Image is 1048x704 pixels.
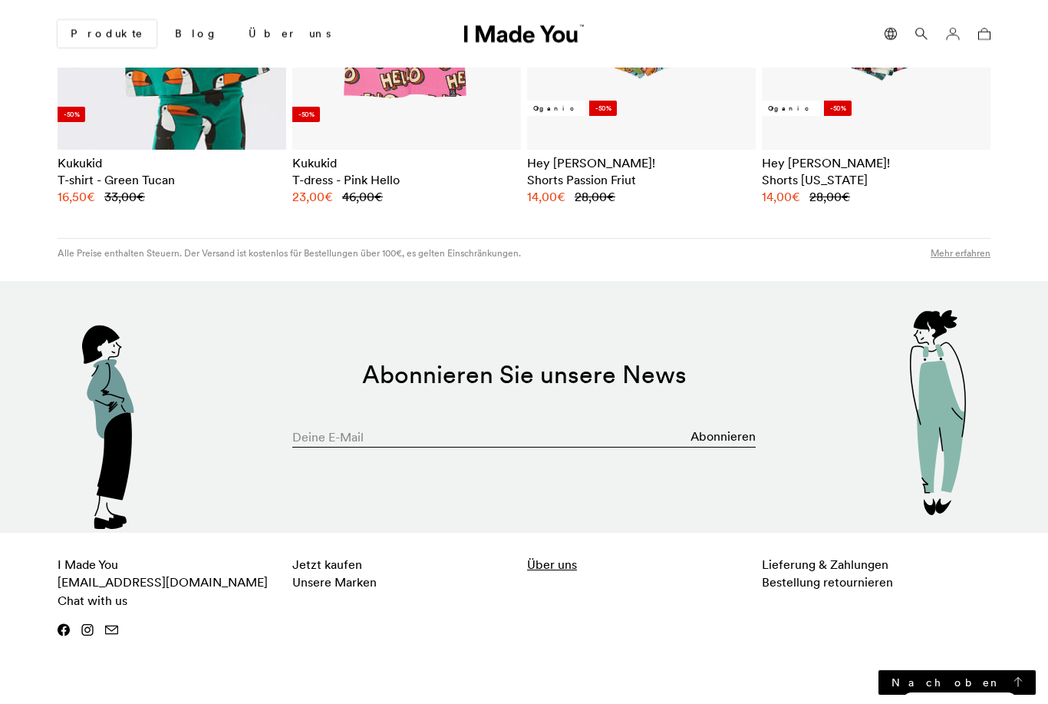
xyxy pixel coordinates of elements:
[527,154,756,206] a: Hey [PERSON_NAME]! Shorts Passion Friut 28,00€ 14,00€
[58,107,85,122] li: -50%
[236,21,343,47] a: Über uns
[931,246,990,259] a: Mehr erfahren
[292,574,377,590] a: Unsere Marken
[527,154,756,171] div: Hey [PERSON_NAME]!
[575,189,615,204] bdi: 28,00
[58,171,286,188] h2: T-shirt - Green Tucan
[762,101,820,116] li: Organic
[809,189,850,204] bdi: 28,00
[292,171,521,188] h2: T-dress - Pink Hello
[842,189,850,204] span: €
[58,154,286,206] a: Kukukid T-shirt - Green Tucan 33,00€ 16,50€
[527,557,577,572] a: Über uns
[58,574,268,590] a: [EMAIL_ADDRESS][DOMAIN_NAME]
[292,107,320,122] li: -50%
[58,246,521,259] p: Alle Preise enthalten Steuern. Der Versand ist kostenlos für Bestellungen über 100€, es gelten Ei...
[527,189,565,204] bdi: 14,00
[342,189,383,204] bdi: 46,00
[824,101,852,116] li: -50%
[87,189,95,204] span: €
[163,21,230,47] a: Blog
[104,189,145,204] bdi: 33,00
[137,189,145,204] span: €
[58,557,268,607] span: I Made You
[762,154,990,206] a: Hey [PERSON_NAME]! Shorts [US_STATE] 28,00€ 14,00€
[374,189,383,204] span: €
[58,189,95,204] bdi: 16,50
[607,189,615,204] span: €
[527,101,585,116] li: Organic
[58,154,286,171] div: Kukukid
[792,189,800,204] span: €
[762,189,800,204] bdi: 14,00
[58,593,127,608] a: Chat with us
[292,154,521,206] a: Kukukid T-dress - Pink Hello 46,00€ 23,00€
[292,557,362,572] a: Jetzt kaufen
[589,101,617,116] li: -50%
[325,189,333,204] span: €
[762,574,893,590] a: Bestellung retournieren
[527,171,756,188] h2: Shorts Passion Friut
[762,171,990,188] h2: Shorts [US_STATE]
[114,360,934,389] h2: Abonnieren Sie unsere News
[292,189,333,204] bdi: 23,00
[762,557,888,572] a: Lieferung & Zahlungen
[292,154,521,171] div: Kukukid
[878,670,1036,695] a: Nach oben
[762,154,990,171] div: Hey [PERSON_NAME]!
[557,189,565,204] span: €
[690,421,756,451] button: Abonnieren
[58,20,157,48] a: Produkte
